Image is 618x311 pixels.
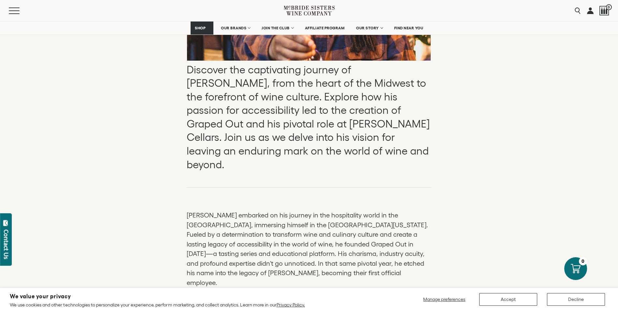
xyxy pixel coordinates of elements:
[257,22,297,35] a: JOIN THE CLUB
[3,230,9,259] div: Contact Us
[191,22,213,35] a: SHOP
[606,4,612,10] span: 0
[10,294,305,299] h2: We value your privacy
[9,7,32,14] button: Mobile Menu Trigger
[390,22,428,35] a: FIND NEAR YOU
[187,211,432,288] p: [PERSON_NAME] embarked on his journey in the hospitality world in the [GEOGRAPHIC_DATA], immersin...
[217,22,254,35] a: OUR BRANDS
[221,26,246,30] span: OUR BRANDS
[479,293,537,306] button: Accept
[423,297,465,302] span: Manage preferences
[187,63,432,171] p: Discover the captivating journey of [PERSON_NAME], from the heart of the Midwest to the forefront...
[195,26,206,30] span: SHOP
[579,257,587,265] div: 0
[352,22,387,35] a: OUR STORY
[419,293,469,306] button: Manage preferences
[394,26,424,30] span: FIND NEAR YOU
[301,22,349,35] a: AFFILIATE PROGRAM
[305,26,345,30] span: AFFILIATE PROGRAM
[262,26,290,30] span: JOIN THE CLUB
[547,293,605,306] button: Decline
[10,302,305,308] p: We use cookies and other technologies to personalize your experience, perform marketing, and coll...
[356,26,379,30] span: OUR STORY
[277,302,305,307] a: Privacy Policy.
